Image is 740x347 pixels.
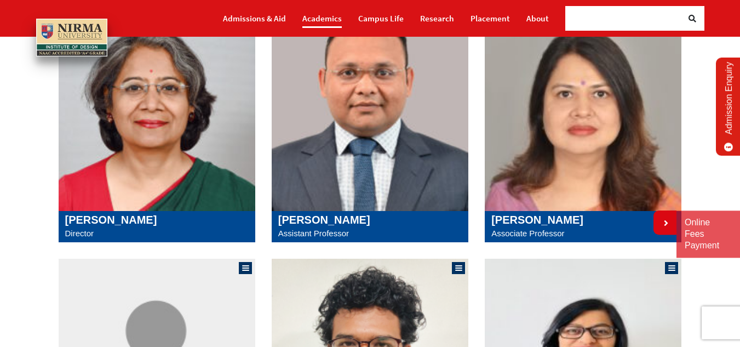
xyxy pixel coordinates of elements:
[526,9,549,28] a: About
[420,9,454,28] a: Research
[491,213,675,226] h5: [PERSON_NAME]
[685,217,732,251] a: Online Fees Payment
[36,19,107,56] img: main_logo
[278,213,462,226] h5: [PERSON_NAME]
[65,226,249,241] p: Director
[491,226,675,241] p: Associate Professor
[471,9,510,28] a: Placement
[278,226,462,241] p: Assistant Professor
[272,8,468,211] img: Ajay Goyal
[65,213,249,226] h5: [PERSON_NAME]
[485,8,681,211] img: Kanupriya Taneja
[278,213,462,241] a: [PERSON_NAME] Assistant Professor
[302,9,342,28] a: Academics
[59,8,255,211] img: Sangita Shroff
[491,213,675,241] a: [PERSON_NAME] Associate Professor
[358,9,404,28] a: Campus Life
[223,9,286,28] a: Admissions & Aid
[65,213,249,241] a: [PERSON_NAME] Director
